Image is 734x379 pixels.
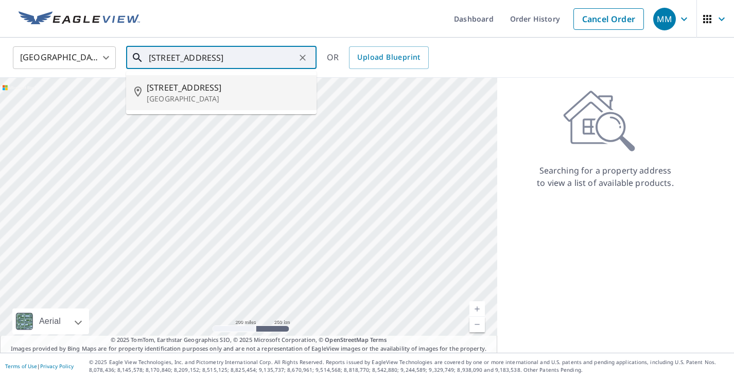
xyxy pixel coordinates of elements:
img: EV Logo [19,11,140,27]
div: [GEOGRAPHIC_DATA] [13,43,116,72]
p: Searching for a property address to view a list of available products. [536,164,674,189]
a: Terms of Use [5,363,37,370]
span: [STREET_ADDRESS] [147,81,308,94]
a: Privacy Policy [40,363,74,370]
a: Current Level 5, Zoom Out [469,317,485,332]
a: OpenStreetMap [325,336,368,343]
button: Clear [295,50,310,65]
div: OR [327,46,429,69]
p: | [5,363,74,369]
a: Upload Blueprint [349,46,428,69]
a: Current Level 5, Zoom In [469,301,485,317]
p: © 2025 Eagle View Technologies, Inc. and Pictometry International Corp. All Rights Reserved. Repo... [89,358,729,374]
p: [GEOGRAPHIC_DATA] [147,94,308,104]
input: Search by address or latitude-longitude [149,43,295,72]
div: Aerial [36,308,64,334]
a: Cancel Order [573,8,644,30]
div: MM [653,8,676,30]
span: Upload Blueprint [357,51,420,64]
div: Aerial [12,308,89,334]
span: © 2025 TomTom, Earthstar Geographics SIO, © 2025 Microsoft Corporation, © [111,336,387,344]
a: Terms [370,336,387,343]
